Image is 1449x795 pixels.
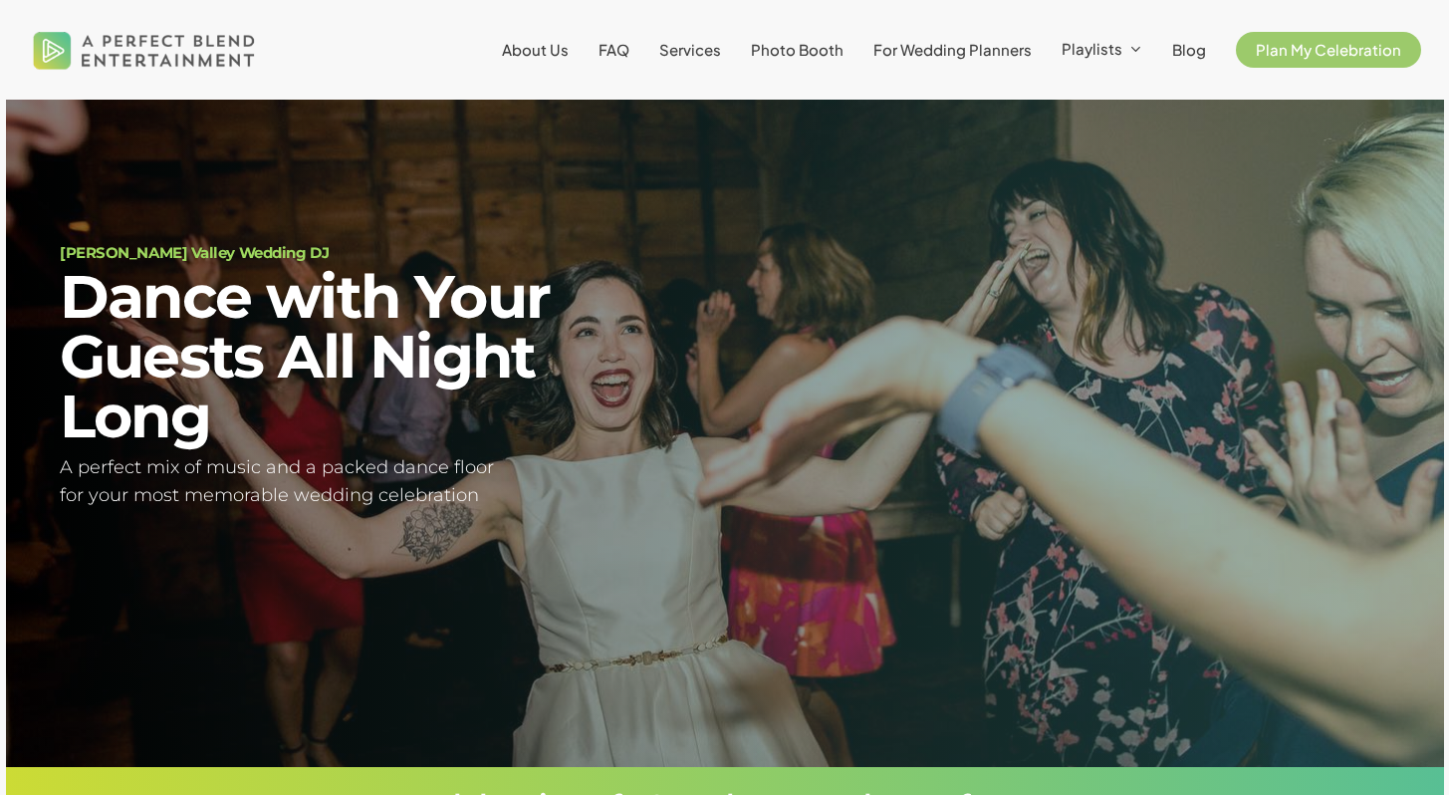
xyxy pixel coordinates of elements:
span: Playlists [1062,39,1122,58]
img: A Perfect Blend Entertainment [28,14,261,86]
span: For Wedding Planners [873,40,1032,59]
span: Services [659,40,721,59]
span: Plan My Celebration [1256,40,1401,59]
a: For Wedding Planners [873,42,1032,58]
a: About Us [502,42,569,58]
span: Blog [1172,40,1206,59]
a: Plan My Celebration [1236,42,1421,58]
a: FAQ [599,42,629,58]
a: Photo Booth [751,42,844,58]
span: Photo Booth [751,40,844,59]
a: Blog [1172,42,1206,58]
h2: Dance with Your Guests All Night Long [60,267,700,446]
h5: A perfect mix of music and a packed dance floor for your most memorable wedding celebration [60,453,700,511]
span: About Us [502,40,569,59]
span: FAQ [599,40,629,59]
h1: [PERSON_NAME] Valley Wedding DJ [60,245,700,260]
a: Playlists [1062,41,1142,59]
a: Services [659,42,721,58]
